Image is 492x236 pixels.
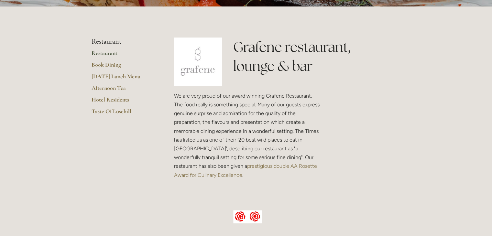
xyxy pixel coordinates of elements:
[233,210,262,224] img: AA culinary excellence.jpg
[92,73,153,84] a: [DATE] Lunch Menu
[174,163,318,178] a: prestigious double AA Rosette Award for Culinary Excellence
[92,84,153,96] a: Afternoon Tea
[174,91,322,179] p: We are very proud of our award winning Grafene Restaurant. The food really is something special. ...
[92,61,153,73] a: Book Dining
[92,96,153,108] a: Hotel Residents
[92,38,153,46] li: Restaurant
[92,108,153,119] a: Taste Of Losehill
[92,49,153,61] a: Restaurant
[174,38,223,86] img: grafene.jpg
[233,38,400,76] h1: Grafene restaurant, lounge & bar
